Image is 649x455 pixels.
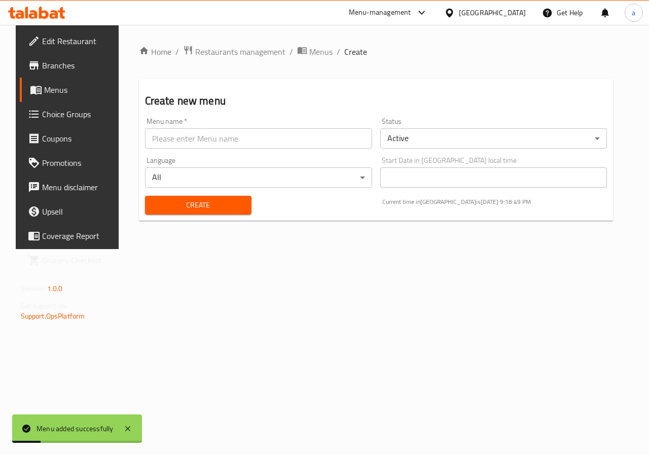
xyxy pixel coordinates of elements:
[20,199,124,224] a: Upsell
[47,282,63,295] span: 1.0.0
[42,132,116,145] span: Coupons
[349,7,411,19] div: Menu-management
[290,46,293,58] li: /
[42,254,116,266] span: Grocery Checklist
[20,151,124,175] a: Promotions
[42,181,116,193] span: Menu disclaimer
[145,93,607,109] h2: Create new menu
[20,78,124,102] a: Menus
[42,230,116,242] span: Coverage Report
[42,35,116,47] span: Edit Restaurant
[20,248,124,272] a: Grocery Checklist
[309,46,333,58] span: Menus
[380,128,607,149] div: Active
[459,7,526,18] div: [GEOGRAPHIC_DATA]
[37,423,114,434] div: Menu added successfully
[21,299,67,312] span: Get support on:
[20,224,124,248] a: Coverage Report
[382,197,607,206] p: Current time in [GEOGRAPHIC_DATA] is [DATE] 9:18:49 PM
[21,282,46,295] span: Version:
[153,199,243,212] span: Create
[344,46,367,58] span: Create
[337,46,340,58] li: /
[183,45,285,58] a: Restaurants management
[20,126,124,151] a: Coupons
[20,175,124,199] a: Menu disclaimer
[42,205,116,218] span: Upsell
[139,46,171,58] a: Home
[632,7,635,18] span: a
[20,53,124,78] a: Branches
[145,196,251,215] button: Create
[20,29,124,53] a: Edit Restaurant
[139,45,614,58] nav: breadcrumb
[195,46,285,58] span: Restaurants management
[145,167,372,188] div: All
[20,102,124,126] a: Choice Groups
[175,46,179,58] li: /
[297,45,333,58] a: Menus
[145,128,372,149] input: Please enter Menu name
[42,59,116,72] span: Branches
[42,108,116,120] span: Choice Groups
[44,84,116,96] span: Menus
[21,309,85,323] a: Support.OpsPlatform
[42,157,116,169] span: Promotions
